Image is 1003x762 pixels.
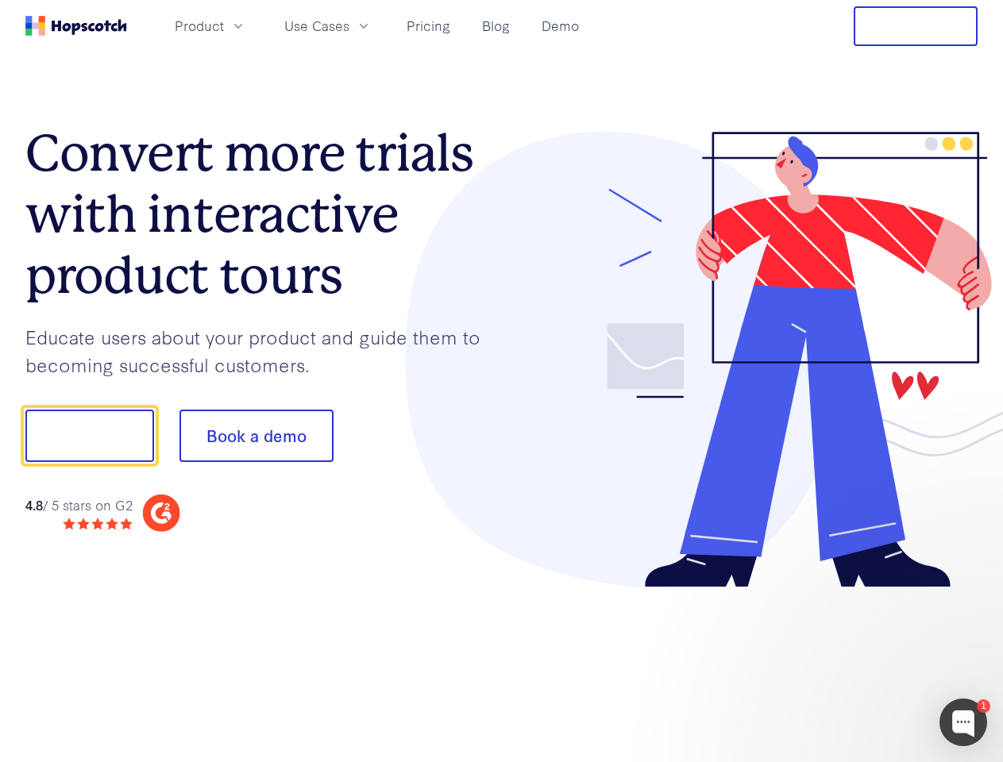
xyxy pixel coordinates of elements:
button: Show me! [25,410,154,462]
a: Pricing [400,13,457,39]
div: 1 [977,699,990,713]
button: Use Cases [275,13,381,39]
button: Product [165,13,256,39]
strong: 4.8 [25,495,43,514]
p: Educate users about your product and guide them to becoming successful customers. [25,323,502,378]
button: Free Trial [854,6,978,46]
span: Product [175,16,224,36]
a: Home [25,16,127,36]
div: / 5 stars on G2 [25,495,133,515]
h1: Convert more trials with interactive product tours [25,123,502,306]
a: Demo [535,13,585,39]
a: Blog [476,13,516,39]
span: Use Cases [284,16,349,36]
button: Book a demo [179,410,334,462]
